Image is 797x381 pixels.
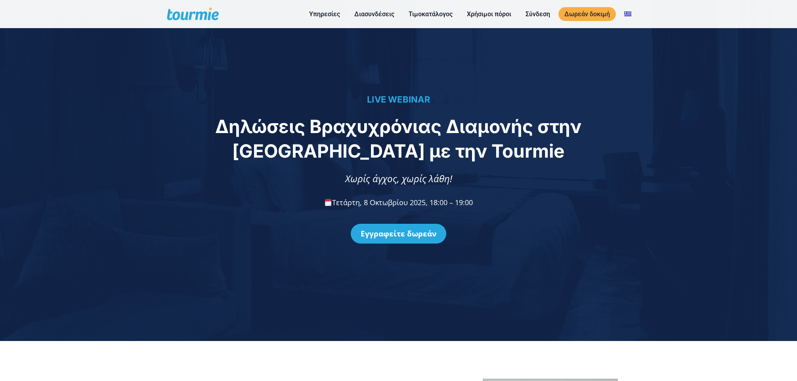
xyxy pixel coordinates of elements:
a: Αλλαγή σε [618,9,637,19]
a: Εγγραφείτε δωρεάν [351,224,446,244]
a: Δωρεάν δοκιμή [558,7,616,21]
span: Δηλώσεις Βραχυχρόνιας Διαμονής στην [GEOGRAPHIC_DATA] με την Tourmie [215,115,581,162]
span: LIVE WEBINAR [367,94,430,105]
a: Υπηρεσίες [303,9,346,19]
a: Διασυνδέσεις [348,9,400,19]
span: Τετάρτη, 8 Οκτωβρίου 2025, 18:00 – 19:00 [324,198,473,207]
a: Τιμοκατάλογος [403,9,459,19]
span: Χωρίς άγχος, χωρίς λάθη! [345,172,452,185]
a: Σύνδεση [520,9,556,19]
a: Χρήσιμοι πόροι [461,9,517,19]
